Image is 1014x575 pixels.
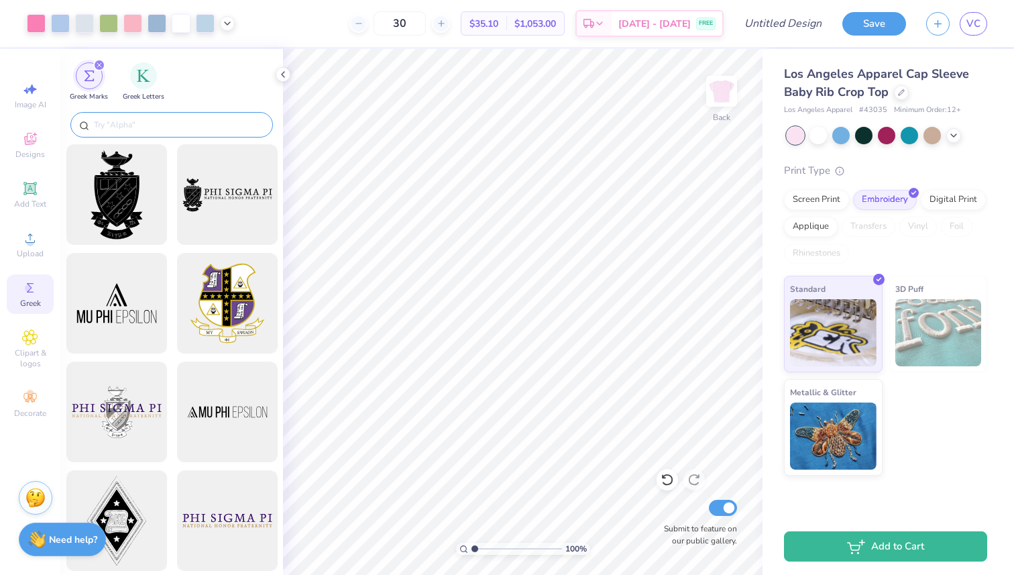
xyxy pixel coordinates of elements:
img: 3D Puff [895,299,982,366]
img: Greek Marks Image [84,70,95,81]
div: filter for Greek Letters [123,62,164,102]
span: Image AI [15,99,46,110]
span: Upload [17,248,44,259]
div: Applique [784,217,838,237]
span: FREE [699,19,713,28]
span: Decorate [14,408,46,419]
span: Greek Letters [123,92,164,102]
button: filter button [123,62,164,102]
span: Add Text [14,199,46,209]
span: # 43035 [859,105,887,116]
div: Embroidery [853,190,917,210]
img: Greek Letters Image [137,69,150,83]
div: Screen Print [784,190,849,210]
img: Standard [790,299,877,366]
span: 3D Puff [895,282,923,296]
strong: Need help? [49,533,97,546]
button: Save [842,12,906,36]
div: Digital Print [921,190,986,210]
div: Print Type [784,163,987,178]
div: Rhinestones [784,244,849,264]
input: Try "Alpha" [93,118,264,132]
span: Greek [20,298,41,309]
input: Untitled Design [734,10,832,37]
span: Minimum Order: 12 + [894,105,961,116]
label: Submit to feature on our public gallery. [657,523,737,547]
span: Los Angeles Apparel [784,105,852,116]
span: $35.10 [469,17,498,31]
span: $1,053.00 [514,17,556,31]
span: 100 % [565,543,587,555]
span: VC [966,16,980,32]
span: Designs [15,149,45,160]
div: Foil [941,217,972,237]
img: Metallic & Glitter [790,403,877,470]
div: Vinyl [899,217,937,237]
span: Clipart & logos [7,348,54,369]
div: filter for Greek Marks [70,62,108,102]
div: Transfers [842,217,895,237]
input: – – [374,11,426,36]
button: filter button [70,62,108,102]
span: Los Angeles Apparel Cap Sleeve Baby Rib Crop Top [784,66,969,100]
div: Back [713,111,730,123]
a: VC [960,12,987,36]
span: Greek Marks [70,92,108,102]
button: Add to Cart [784,531,987,562]
span: Metallic & Glitter [790,385,856,399]
img: Back [708,78,735,105]
span: [DATE] - [DATE] [618,17,691,31]
span: Standard [790,282,826,296]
